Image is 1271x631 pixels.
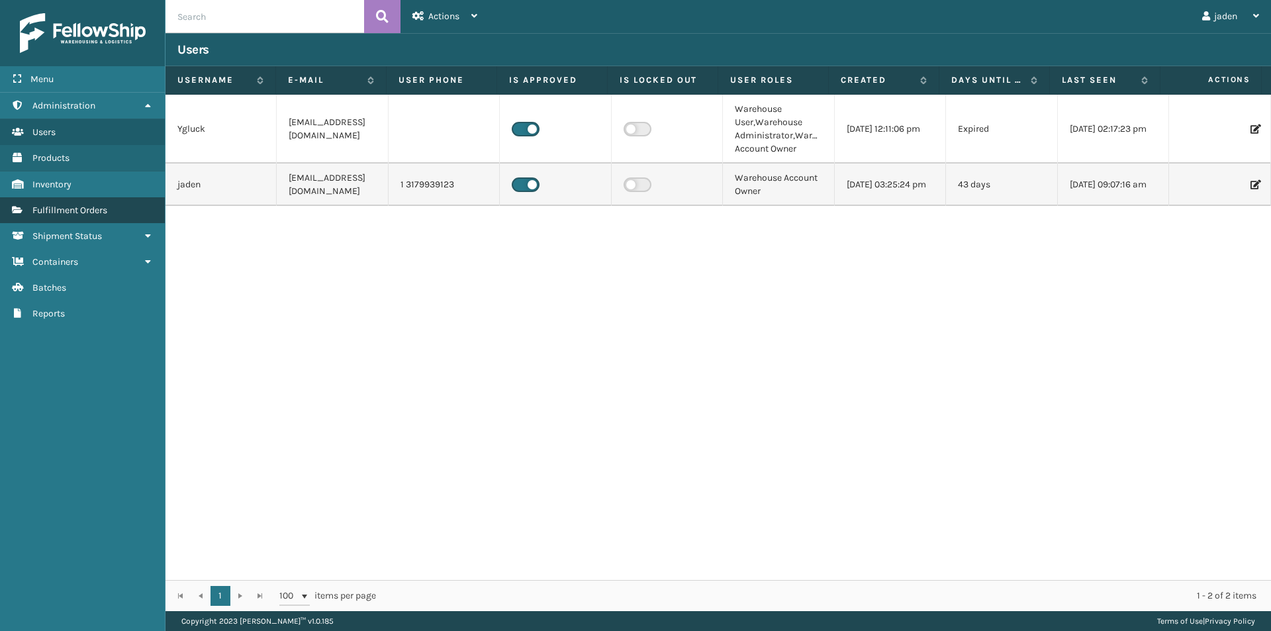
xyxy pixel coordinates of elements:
span: Administration [32,100,95,111]
div: 1 - 2 of 2 items [395,589,1256,603]
span: Products [32,152,70,164]
td: 43 days [946,164,1057,206]
span: Containers [32,256,78,267]
span: Users [32,126,56,138]
label: Is Approved [509,74,595,86]
span: Shipment Status [32,230,102,242]
label: Created [841,74,914,86]
span: Actions [428,11,459,22]
td: Warehouse Account Owner [723,164,834,206]
span: Fulfillment Orders [32,205,107,216]
label: Username [177,74,250,86]
a: 1 [211,586,230,606]
span: 100 [279,589,299,603]
span: items per page [279,586,376,606]
td: [DATE] 03:25:24 pm [835,164,946,206]
label: User phone [399,74,485,86]
i: Edit [1250,124,1258,134]
td: Expired [946,95,1057,164]
i: Edit [1250,180,1258,189]
span: Menu [30,73,54,85]
a: Terms of Use [1157,616,1203,626]
td: jaden [165,164,277,206]
img: logo [20,13,146,53]
label: Days until password expires [951,74,1024,86]
td: [EMAIL_ADDRESS][DOMAIN_NAME] [277,95,388,164]
td: Warehouse User,Warehouse Administrator,Warehouse Account Owner [723,95,834,164]
p: Copyright 2023 [PERSON_NAME]™ v 1.0.185 [181,611,334,631]
a: Privacy Policy [1205,616,1255,626]
h3: Users [177,42,209,58]
td: [EMAIL_ADDRESS][DOMAIN_NAME] [277,164,388,206]
label: Is Locked Out [620,74,706,86]
td: Ygluck [165,95,277,164]
td: [DATE] 02:17:23 pm [1058,95,1169,164]
span: Batches [32,282,66,293]
td: [DATE] 09:07:16 am [1058,164,1169,206]
label: User Roles [730,74,816,86]
td: 1 3179939123 [389,164,500,206]
span: Inventory [32,179,71,190]
span: Reports [32,308,65,319]
div: | [1157,611,1255,631]
span: Actions [1164,69,1258,91]
label: Last Seen [1062,74,1135,86]
td: [DATE] 12:11:06 pm [835,95,946,164]
label: E-mail [288,74,361,86]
